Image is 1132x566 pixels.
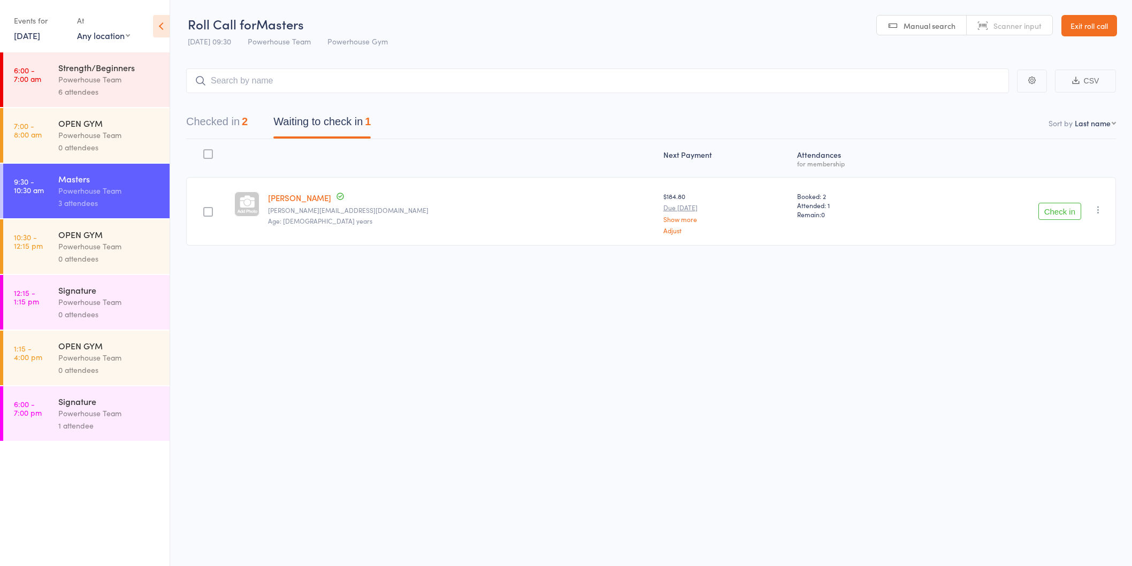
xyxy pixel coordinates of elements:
time: 6:00 - 7:00 am [14,66,41,83]
span: Remain: [797,210,920,219]
div: 0 attendees [58,308,160,320]
time: 1:15 - 4:00 pm [14,344,42,361]
a: 1:15 -4:00 pmOPEN GYMPowerhouse Team0 attendees [3,331,170,385]
small: liese@ozemail.com.au [268,206,655,214]
button: Checked in2 [186,110,248,139]
div: 1 attendee [58,419,160,432]
div: Signature [58,284,160,296]
a: 6:00 -7:00 amStrength/BeginnersPowerhouse Team6 attendees [3,52,170,107]
a: [DATE] [14,29,40,41]
button: CSV [1055,70,1116,93]
div: Powerhouse Team [58,407,160,419]
span: 0 [821,210,825,219]
time: 10:30 - 12:15 pm [14,233,43,250]
span: Powerhouse Team [248,36,311,47]
button: Check in [1038,203,1081,220]
small: Due [DATE] [663,204,789,211]
span: Age: [DEMOGRAPHIC_DATA] years [268,216,372,225]
div: OPEN GYM [58,117,160,129]
div: 3 attendees [58,197,160,209]
div: 0 attendees [58,141,160,154]
div: OPEN GYM [58,228,160,240]
a: [PERSON_NAME] [268,192,331,203]
span: Manual search [904,20,955,31]
div: Powerhouse Team [58,351,160,364]
label: Sort by [1049,118,1073,128]
div: Last name [1075,118,1111,128]
a: 9:30 -10:30 amMastersPowerhouse Team3 attendees [3,164,170,218]
a: 6:00 -7:00 pmSignaturePowerhouse Team1 attendee [3,386,170,441]
a: 7:00 -8:00 amOPEN GYMPowerhouse Team0 attendees [3,108,170,163]
time: 6:00 - 7:00 pm [14,400,42,417]
span: Booked: 2 [797,192,920,201]
a: Exit roll call [1061,15,1117,36]
div: At [77,12,130,29]
span: Powerhouse Gym [327,36,388,47]
div: 1 [365,116,371,127]
span: Attended: 1 [797,201,920,210]
span: [DATE] 09:30 [188,36,231,47]
div: Powerhouse Team [58,185,160,197]
div: Powerhouse Team [58,73,160,86]
time: 9:30 - 10:30 am [14,177,44,194]
time: 12:15 - 1:15 pm [14,288,39,305]
div: Masters [58,173,160,185]
a: 12:15 -1:15 pmSignaturePowerhouse Team0 attendees [3,275,170,330]
a: 10:30 -12:15 pmOPEN GYMPowerhouse Team0 attendees [3,219,170,274]
div: Events for [14,12,66,29]
a: Show more [663,216,789,223]
div: Strength/Beginners [58,62,160,73]
input: Search by name [186,68,1009,93]
time: 7:00 - 8:00 am [14,121,42,139]
div: Powerhouse Team [58,296,160,308]
div: Any location [77,29,130,41]
div: $184.80 [663,192,789,234]
div: 0 attendees [58,253,160,265]
span: Masters [256,15,304,33]
button: Waiting to check in1 [273,110,371,139]
div: for membership [797,160,920,167]
div: Signature [58,395,160,407]
div: 2 [242,116,248,127]
div: Next Payment [659,144,793,172]
div: Atten­dances [793,144,924,172]
div: OPEN GYM [58,340,160,351]
div: Powerhouse Team [58,129,160,141]
span: Scanner input [993,20,1042,31]
span: Roll Call for [188,15,256,33]
div: 6 attendees [58,86,160,98]
a: Adjust [663,227,789,234]
div: 0 attendees [58,364,160,376]
div: Powerhouse Team [58,240,160,253]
